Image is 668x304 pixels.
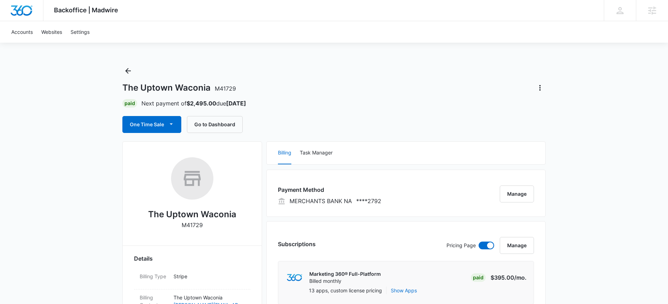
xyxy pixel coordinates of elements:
[278,186,381,194] h3: Payment Method
[187,116,243,133] button: Go to Dashboard
[141,99,246,108] p: Next payment of due
[122,116,181,133] button: One Time Sale
[140,273,168,280] dt: Billing Type
[391,287,417,294] button: Show Apps
[471,273,486,282] div: Paid
[187,100,216,107] strong: $2,495.00
[309,270,381,278] p: Marketing 360® Full-Platform
[182,221,203,229] p: M41729
[134,254,153,263] span: Details
[134,268,250,290] div: Billing TypeStripe
[226,100,246,107] strong: [DATE]
[37,21,66,43] a: Websites
[447,242,476,249] p: Pricing Page
[491,273,527,282] p: $395.00
[122,83,236,93] h1: The Uptown Waconia
[514,274,527,281] span: /mo.
[500,186,534,202] button: Manage
[278,142,291,164] button: Billing
[148,208,236,221] h2: The Uptown Waconia
[122,65,134,77] button: Back
[287,274,302,281] img: marketing360Logo
[309,287,382,294] p: 13 apps, custom license pricing
[122,99,137,108] div: Paid
[174,273,245,280] p: Stripe
[500,237,534,254] button: Manage
[66,21,94,43] a: Settings
[309,278,381,285] p: Billed monthly
[7,21,37,43] a: Accounts
[290,197,352,205] p: MERCHANTS BANK NA
[174,294,245,301] p: The Uptown Waconia
[54,6,118,14] span: Backoffice | Madwire
[278,240,316,248] h3: Subscriptions
[215,85,236,92] span: M41729
[534,82,546,93] button: Actions
[300,142,333,164] button: Task Manager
